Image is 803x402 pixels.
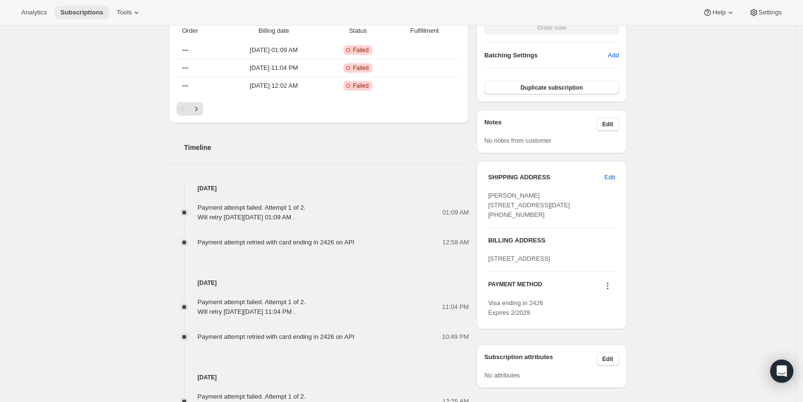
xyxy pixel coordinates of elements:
button: Next [190,102,203,116]
span: 11:04 PM [442,302,469,312]
th: Order [177,20,223,41]
button: Settings [743,6,788,19]
span: --- [182,82,189,89]
span: --- [182,46,189,54]
button: Subscriptions [54,6,109,19]
button: Edit [599,170,621,185]
span: Add [608,51,619,60]
span: Analytics [21,9,47,16]
h4: [DATE] [169,278,469,288]
span: Subscriptions [60,9,103,16]
span: Tools [117,9,132,16]
span: [PERSON_NAME] [STREET_ADDRESS][DATE] [PHONE_NUMBER] [488,192,570,218]
span: Edit [602,355,613,363]
span: Status [328,26,388,36]
h3: BILLING ADDRESS [488,236,615,245]
button: Duplicate subscription [484,81,619,94]
h3: SHIPPING ADDRESS [488,173,604,182]
button: Add [602,48,625,63]
span: Settings [759,9,782,16]
span: [STREET_ADDRESS] [488,255,550,262]
div: Payment attempt failed. Attempt 1 of 2. Will retry [DATE][DATE] 11:04 PM . [198,297,306,317]
span: Visa ending in 2426 Expires 2/2029 [488,299,543,316]
span: Fulfillment [394,26,456,36]
button: Analytics [15,6,53,19]
span: 01:09 AM [442,208,469,217]
span: --- [182,64,189,71]
span: [DATE] · 11:04 PM [226,63,322,73]
h4: [DATE] [169,373,469,382]
button: Help [697,6,741,19]
span: No attributes [484,372,520,379]
span: [DATE] · 12:02 AM [226,81,322,91]
span: Edit [602,121,613,128]
span: Failed [353,64,369,72]
span: [DATE] · 01:09 AM [226,45,322,55]
span: Payment attempt retried with card ending in 2426 on API [198,333,354,340]
button: Edit [597,118,619,131]
div: Payment attempt failed. Attempt 1 of 2. Will retry [DATE][DATE] 01:09 AM . [198,203,306,222]
span: Help [712,9,725,16]
div: Open Intercom Messenger [770,360,793,383]
span: No notes from customer [484,137,551,144]
span: Failed [353,82,369,90]
nav: Pagination [177,102,462,116]
button: Tools [111,6,147,19]
span: Payment attempt retried with card ending in 2426 on API [198,239,354,246]
span: Edit [604,173,615,182]
span: Billing date [226,26,322,36]
h3: Subscription attributes [484,352,597,366]
span: 12:58 AM [442,238,469,247]
h6: Batching Settings [484,51,608,60]
span: Duplicate subscription [520,84,583,92]
h4: [DATE] [169,184,469,193]
h2: Timeline [184,143,469,152]
h3: PAYMENT METHOD [488,281,542,294]
button: Edit [597,352,619,366]
span: Failed [353,46,369,54]
span: 10:49 PM [442,332,469,342]
h3: Notes [484,118,597,131]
